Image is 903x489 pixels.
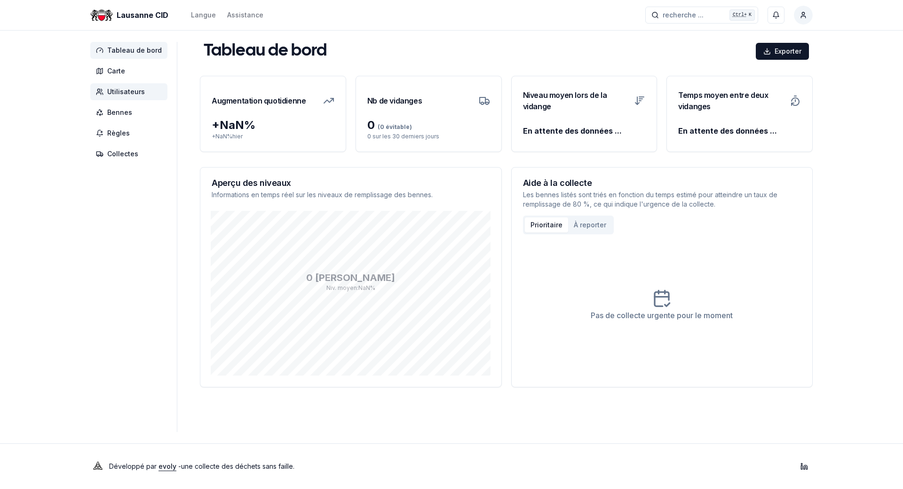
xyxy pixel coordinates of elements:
p: Informations en temps réel sur les niveaux de remplissage des bennes. [212,190,490,200]
button: À reporter [568,217,612,232]
a: evoly [158,462,176,470]
p: Les bennes listés sont triés en fonction du temps estimé pour atteindre un taux de remplissage de... [523,190,801,209]
h3: Temps moyen entre deux vidanges [678,88,784,114]
p: + NaN % hier [212,133,334,140]
a: Carte [90,63,171,80]
a: Collectes [90,145,171,162]
h3: Aide à la collecte [523,179,801,187]
p: Développé par - une collecte des déchets sans faille . [109,460,294,473]
img: Lausanne CID Logo [90,4,113,26]
span: Règles [107,128,130,138]
span: Tableau de bord [107,46,162,55]
span: (0 évitable) [375,123,412,130]
button: Exporter [756,43,809,60]
div: Langue [191,10,216,20]
span: Utilisateurs [107,87,145,96]
button: recherche ...Ctrl+K [645,7,758,24]
a: Assistance [227,9,263,21]
button: Prioritaire [525,217,568,232]
h3: Nb de vidanges [367,88,422,114]
span: recherche ... [663,10,704,20]
div: 0 [367,118,490,133]
h3: Niveau moyen lors de la vidange [523,88,629,114]
a: Utilisateurs [90,83,171,100]
div: En attente des données ... [523,118,646,136]
h3: Augmentation quotidienne [212,88,306,114]
a: Règles [90,125,171,142]
div: Pas de collecte urgente pour le moment [591,310,733,321]
p: 0 sur les 30 derniers jours [367,133,490,140]
img: Evoly Logo [90,459,105,474]
a: Tableau de bord [90,42,171,59]
button: Langue [191,9,216,21]
div: En attente des données ... [678,118,801,136]
span: Collectes [107,149,138,159]
span: Carte [107,66,125,76]
h1: Tableau de bord [204,42,327,61]
span: Bennes [107,108,132,117]
div: + NaN % [212,118,334,133]
span: Lausanne CID [117,9,168,21]
h3: Aperçu des niveaux [212,179,490,187]
a: Bennes [90,104,171,121]
a: Lausanne CID [90,9,172,21]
